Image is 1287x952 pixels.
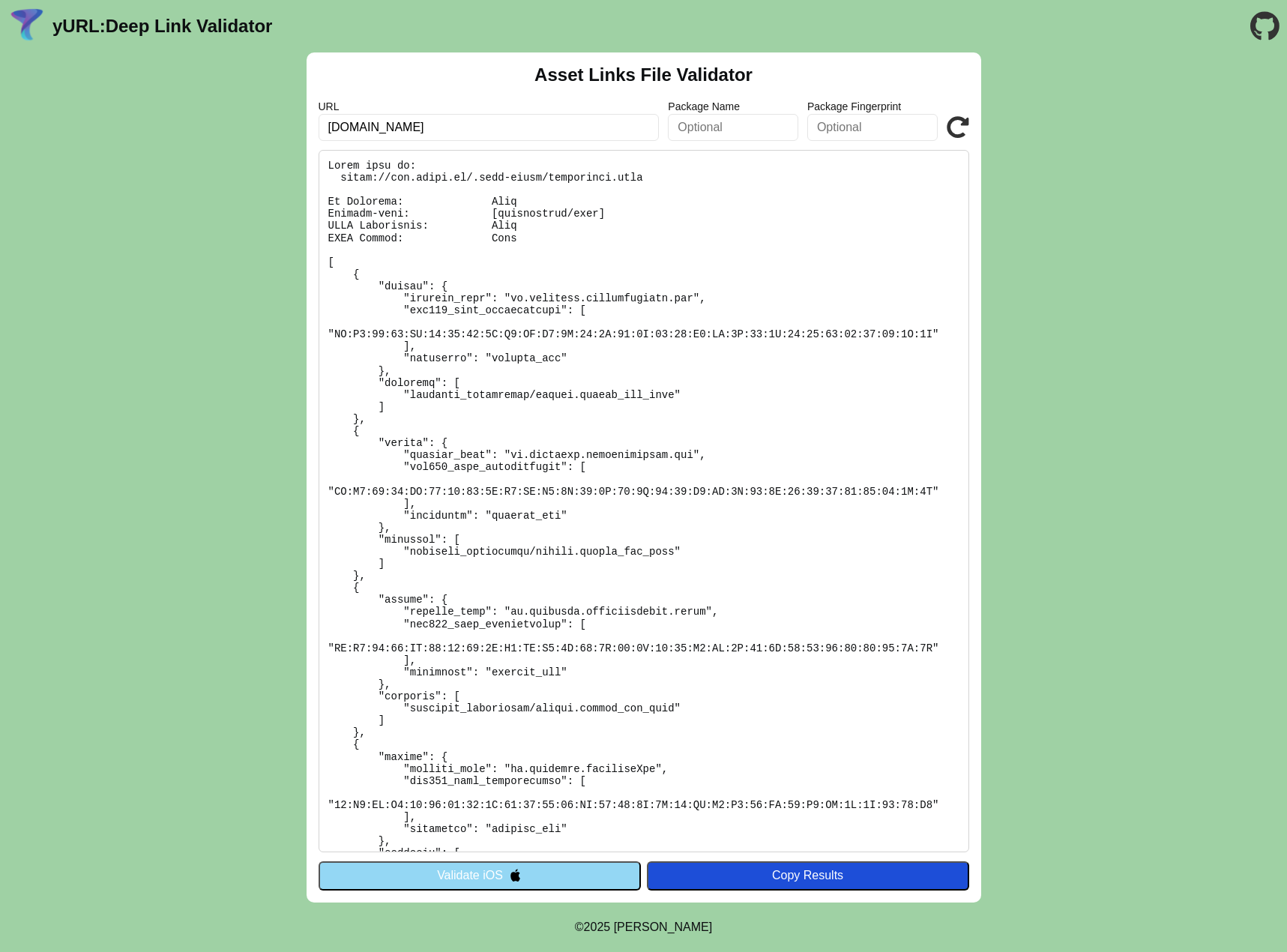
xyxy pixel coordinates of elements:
h2: Asset Links File Validator [534,64,753,85]
input: Optional [807,114,938,141]
a: yURL:Deep Link Validator [52,16,272,37]
button: Validate iOS [319,861,641,890]
img: appleIcon.svg [509,869,522,882]
input: Required [319,114,660,141]
img: yURL Logo [7,7,46,46]
input: Optional [668,114,798,141]
label: URL [319,100,660,112]
button: Copy Results [647,861,969,890]
label: Package Fingerprint [807,100,938,112]
div: Copy Results [654,869,962,882]
pre: Lorem ipsu do: sitam://con.adipi.el/.sedd-eiusm/temporinci.utla Et Dolorema: Aliq Enimadm-veni: [... [319,150,969,852]
a: Michael Ibragimchayev's Personal Site [614,921,713,933]
label: Package Name [668,100,798,112]
span: 2025 [584,921,611,933]
footer: © [575,903,712,952]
